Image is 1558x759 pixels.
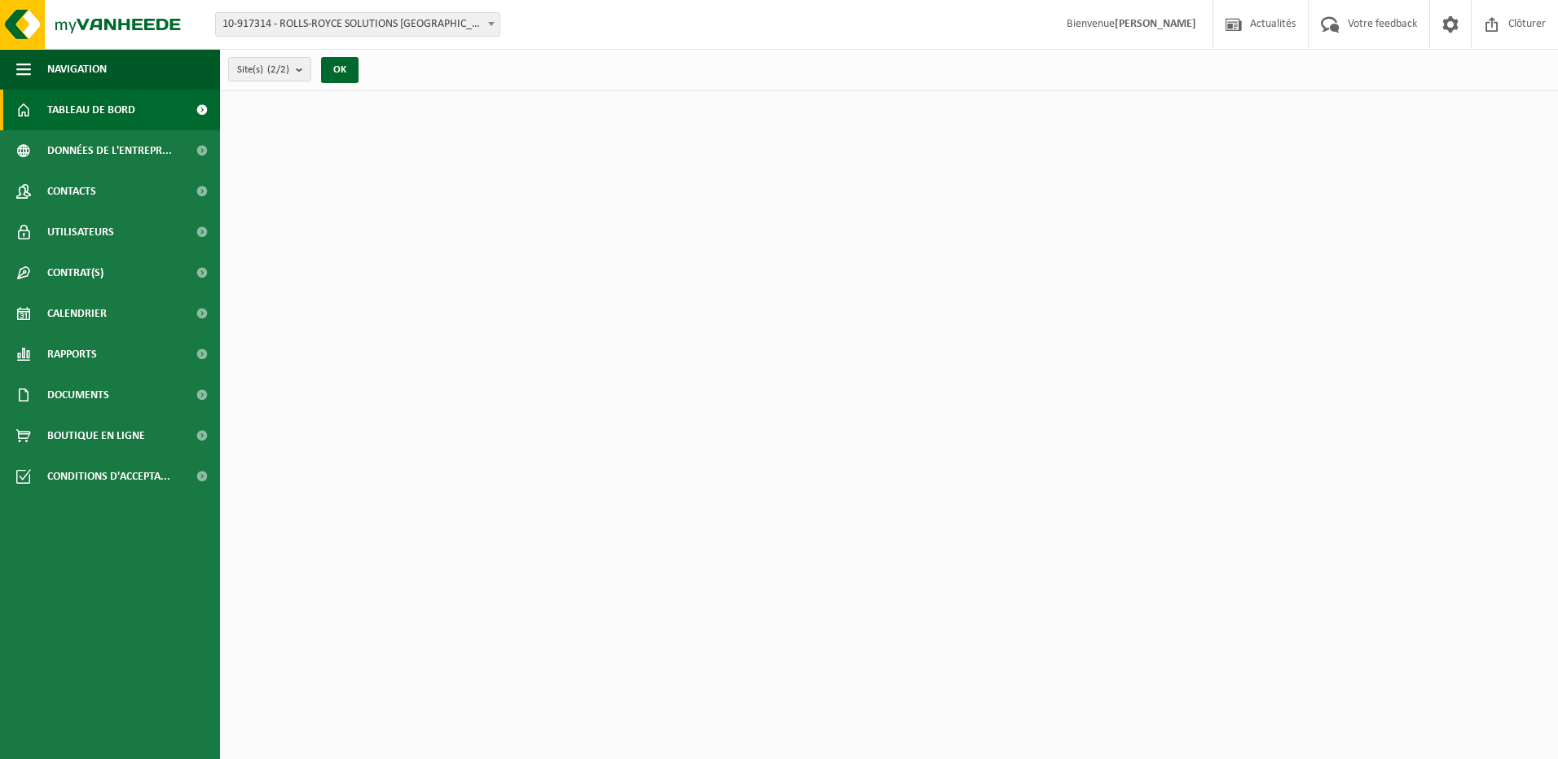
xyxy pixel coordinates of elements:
span: Conditions d'accepta... [47,456,170,497]
span: Boutique en ligne [47,415,145,456]
span: Données de l'entrepr... [47,130,172,171]
button: Site(s)(2/2) [228,57,311,81]
span: Rapports [47,334,97,375]
span: 10-917314 - ROLLS-ROYCE SOLUTIONS LIÈGE SA - GRÂCE-HOLLOGNE [216,13,500,36]
button: OK [321,57,359,83]
span: Utilisateurs [47,212,114,252]
span: Site(s) [237,58,289,82]
span: Documents [47,375,109,415]
span: 10-917314 - ROLLS-ROYCE SOLUTIONS LIÈGE SA - GRÂCE-HOLLOGNE [215,12,500,37]
span: Navigation [47,49,107,90]
span: Tableau de bord [47,90,135,130]
strong: [PERSON_NAME] [1115,18,1196,30]
span: Calendrier [47,293,107,334]
span: Contrat(s) [47,252,103,293]
span: Contacts [47,171,96,212]
count: (2/2) [267,64,289,75]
